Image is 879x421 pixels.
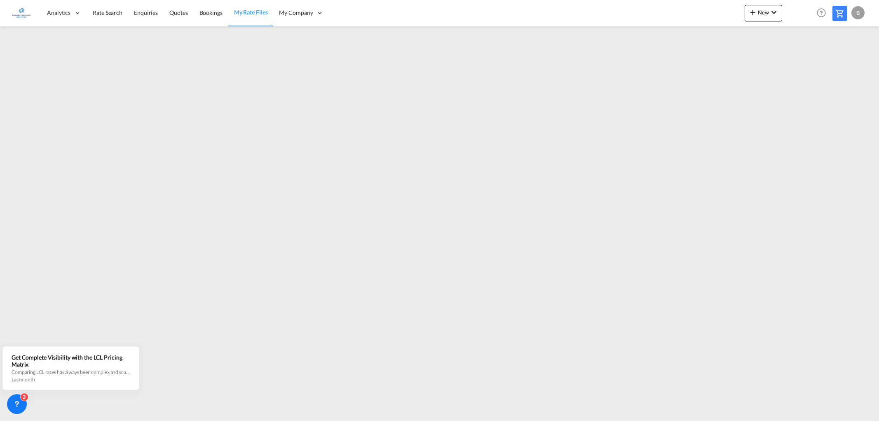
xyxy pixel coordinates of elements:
[745,5,782,21] button: icon-plus 400-fgNewicon-chevron-down
[769,7,779,17] md-icon: icon-chevron-down
[279,9,313,17] span: My Company
[93,9,122,16] span: Rate Search
[851,6,865,19] div: B
[47,9,70,17] span: Analytics
[12,4,31,22] img: e1326340b7c511ef854e8d6a806141ad.jpg
[814,6,832,21] div: Help
[234,9,268,16] span: My Rate Files
[748,9,779,16] span: New
[748,7,758,17] md-icon: icon-plus 400-fg
[169,9,188,16] span: Quotes
[814,6,828,20] span: Help
[199,9,223,16] span: Bookings
[134,9,158,16] span: Enquiries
